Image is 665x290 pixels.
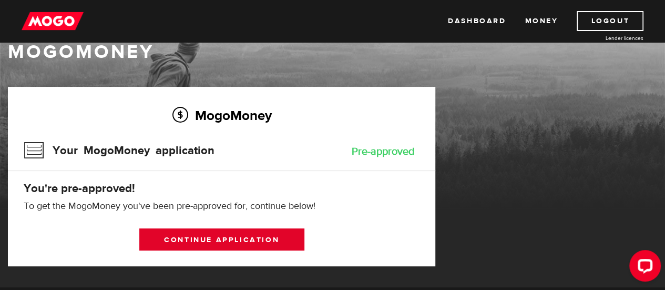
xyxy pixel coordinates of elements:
[8,41,657,63] h1: MogoMoney
[24,137,214,164] h3: Your MogoMoney application
[24,181,420,196] h4: You're pre-approved!
[351,146,414,157] div: Pre-approved
[139,228,304,251] a: Continue application
[22,11,84,31] img: mogo_logo-11ee424be714fa7cbb0f0f49df9e16ec.png
[577,11,643,31] a: Logout
[24,104,420,126] h2: MogoMoney
[565,34,643,42] a: Lender licences
[525,11,558,31] a: Money
[448,11,506,31] a: Dashboard
[621,246,665,290] iframe: LiveChat chat widget
[24,200,420,213] p: To get the MogoMoney you've been pre-approved for, continue below!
